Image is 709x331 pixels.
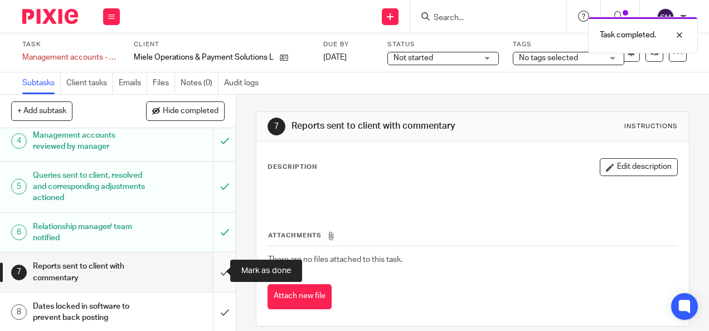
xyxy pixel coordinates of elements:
label: Client [134,40,309,49]
button: Attach new file [268,284,332,309]
h1: Management accounts reviewed by manager [33,127,145,155]
div: 8 [11,304,27,320]
img: Pixie [22,9,78,24]
div: 5 [11,179,27,194]
span: Not started [394,54,433,62]
a: Notes (0) [181,72,218,94]
h1: Relationship manager/ team notified [33,218,145,247]
div: 7 [11,265,27,280]
span: [DATE] [323,53,347,61]
button: Edit description [600,158,678,176]
a: Files [153,72,175,94]
span: Hide completed [163,107,218,116]
h1: Reports sent to client with commentary [292,120,497,132]
span: Attachments [268,232,322,238]
p: Task completed. [600,30,656,41]
button: + Add subtask [11,101,72,120]
h1: Queries sent to client, resolved and corresponding adjustments actioned [33,167,145,207]
img: svg%3E [657,8,674,26]
div: Instructions [624,122,678,131]
div: 7 [268,118,285,135]
label: Due by [323,40,373,49]
a: Client tasks [66,72,113,94]
a: Audit logs [224,72,264,94]
div: 6 [11,225,27,240]
a: Subtasks [22,72,61,94]
div: Management accounts - Monthly [22,52,120,63]
h1: Reports sent to client with commentary [33,258,145,286]
p: Miele Operations & Payment Solutions Limited [134,52,274,63]
h1: Dates locked in software to prevent back posting [33,298,145,327]
span: No tags selected [519,54,578,62]
div: 4 [11,133,27,149]
label: Task [22,40,120,49]
a: Emails [119,72,147,94]
span: There are no files attached to this task. [268,256,402,264]
button: Hide completed [146,101,225,120]
p: Description [268,163,317,172]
